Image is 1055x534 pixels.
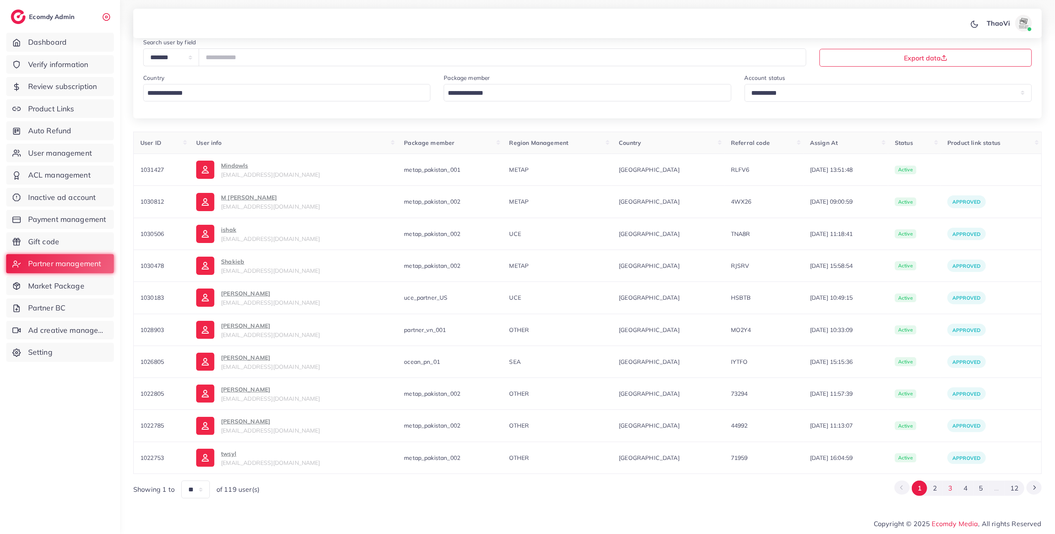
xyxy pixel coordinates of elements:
[731,390,748,397] span: 73294
[6,298,114,318] a: Partner BC
[874,519,1042,529] span: Copyright © 2025
[619,262,718,270] span: [GEOGRAPHIC_DATA]
[731,294,751,301] span: HSBTB
[221,257,320,267] p: Shakieb
[196,353,391,371] a: [PERSON_NAME][EMAIL_ADDRESS][DOMAIN_NAME]
[987,18,1010,28] p: ThaoVi
[196,385,391,403] a: [PERSON_NAME][EMAIL_ADDRESS][DOMAIN_NAME]
[810,262,882,270] span: [DATE] 15:58:54
[140,454,164,462] span: 1022753
[509,326,529,334] span: OTHER
[445,87,720,100] input: Search for option
[6,55,114,74] a: Verify information
[509,166,529,173] span: METAP
[221,299,320,306] span: [EMAIL_ADDRESS][DOMAIN_NAME]
[731,326,751,334] span: MO2Y4
[28,281,84,291] span: Market Package
[731,422,748,429] span: 44992
[952,231,981,237] span: Approved
[509,390,529,397] span: OTHER
[404,230,460,238] span: metap_pakistan_002
[221,235,320,243] span: [EMAIL_ADDRESS][DOMAIN_NAME]
[619,166,718,174] span: [GEOGRAPHIC_DATA]
[509,198,529,205] span: METAP
[404,358,440,366] span: ocean_pn_01
[810,326,882,334] span: [DATE] 10:33:09
[810,166,882,174] span: [DATE] 13:51:48
[895,229,916,238] span: active
[404,262,460,269] span: metap_pakistan_002
[982,15,1035,31] a: ThaoViavatar
[6,277,114,296] a: Market Package
[509,454,529,462] span: OTHER
[810,293,882,302] span: [DATE] 10:49:15
[143,38,196,46] label: Search user by field
[221,289,320,298] p: [PERSON_NAME]
[221,192,320,202] p: M [PERSON_NAME]
[196,449,214,467] img: ic-user-info.36bf1079.svg
[133,485,175,494] span: Showing 1 to
[221,449,320,459] p: twsyl
[947,139,1000,147] span: Product link status
[143,84,430,101] div: Search for option
[619,454,718,462] span: [GEOGRAPHIC_DATA]
[140,358,164,366] span: 1026805
[196,449,391,467] a: twsyl[EMAIL_ADDRESS][DOMAIN_NAME]
[28,148,92,159] span: User management
[196,257,214,275] img: ic-user-info.36bf1079.svg
[28,170,91,180] span: ACL management
[952,295,981,301] span: Approved
[221,331,320,339] span: [EMAIL_ADDRESS][DOMAIN_NAME]
[140,422,164,429] span: 1022785
[509,262,529,269] span: METAP
[810,358,882,366] span: [DATE] 15:15:36
[731,454,748,462] span: 71959
[895,390,916,399] span: active
[895,293,916,303] span: active
[952,263,981,269] span: Approved
[509,422,529,429] span: OTHER
[196,257,391,275] a: Shakieb[EMAIL_ADDRESS][DOMAIN_NAME]
[196,289,391,307] a: [PERSON_NAME][EMAIL_ADDRESS][DOMAIN_NAME]
[927,481,942,496] button: Go to page 2
[6,343,114,362] a: Setting
[1026,481,1042,495] button: Go to next page
[11,10,77,24] a: logoEcomdy Admin
[6,33,114,52] a: Dashboard
[28,125,72,136] span: Auto Refund
[221,203,320,210] span: [EMAIL_ADDRESS][DOMAIN_NAME]
[895,357,916,366] span: active
[28,303,66,313] span: Partner BC
[404,166,460,173] span: metap_pakistan_001
[1015,15,1032,31] img: avatar
[140,139,161,147] span: User ID
[810,421,882,430] span: [DATE] 11:13:07
[509,139,569,147] span: Region Management
[221,225,320,235] p: ishak
[221,385,320,394] p: [PERSON_NAME]
[6,166,114,185] a: ACL management
[196,289,214,307] img: ic-user-info.36bf1079.svg
[28,214,106,225] span: Payment management
[221,161,320,171] p: Mindowls
[619,326,718,334] span: [GEOGRAPHIC_DATA]
[509,230,521,238] span: UCE
[404,326,446,334] span: partner_vn_001
[6,121,114,140] a: Auto Refund
[221,459,320,467] span: [EMAIL_ADDRESS][DOMAIN_NAME]
[28,59,89,70] span: Verify information
[196,161,214,179] img: ic-user-info.36bf1079.svg
[619,139,641,147] span: Country
[29,13,77,21] h2: Ecomdy Admin
[731,230,750,238] span: TNA8R
[6,254,114,273] a: Partner management
[196,192,391,211] a: M [PERSON_NAME][EMAIL_ADDRESS][DOMAIN_NAME]
[196,385,214,403] img: ic-user-info.36bf1079.svg
[810,139,838,147] span: Assign At
[444,84,731,101] div: Search for option
[731,198,752,205] span: 4WX26
[619,230,718,238] span: [GEOGRAPHIC_DATA]
[196,321,391,339] a: [PERSON_NAME][EMAIL_ADDRESS][DOMAIN_NAME]
[958,481,973,496] button: Go to page 4
[140,326,164,334] span: 1028903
